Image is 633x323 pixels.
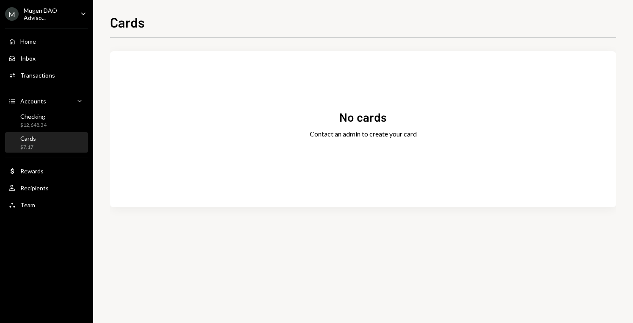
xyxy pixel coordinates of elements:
h1: Cards [110,14,145,31]
a: Cards$7.17 [5,132,88,153]
a: Home [5,33,88,49]
a: Transactions [5,67,88,83]
div: No cards [339,109,387,125]
a: Team [5,197,88,212]
div: Contact an admin to create your card [310,129,417,139]
div: $12,648.34 [20,122,47,129]
div: Accounts [20,97,46,105]
div: M [5,7,19,21]
div: Rewards [20,167,44,175]
a: Accounts [5,93,88,109]
div: Inbox [20,55,36,62]
a: Inbox [5,50,88,66]
div: $7.17 [20,144,36,151]
div: Recipients [20,184,49,192]
div: Home [20,38,36,45]
div: Cards [20,135,36,142]
div: Checking [20,113,47,120]
a: Rewards [5,163,88,178]
a: Recipients [5,180,88,195]
div: Team [20,201,35,209]
div: Mugen DAO Adviso... [24,7,74,21]
div: Transactions [20,72,55,79]
a: Checking$12,648.34 [5,110,88,131]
